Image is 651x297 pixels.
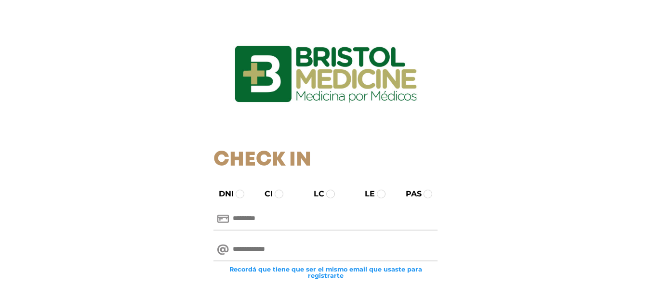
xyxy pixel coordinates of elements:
label: DNI [210,188,234,200]
small: Recordá que tiene que ser el mismo email que usaste para registrarte [213,266,438,279]
label: LE [356,188,375,200]
label: LC [305,188,324,200]
label: CI [256,188,273,200]
h1: Check In [213,148,438,172]
img: logo_ingresarbristol.jpg [196,12,456,137]
label: PAS [397,188,422,200]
